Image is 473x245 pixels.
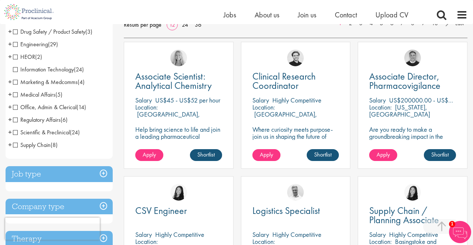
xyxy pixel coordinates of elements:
[76,103,86,111] span: (14)
[135,103,158,111] span: Location:
[35,53,42,61] span: (2)
[6,166,113,182] h3: Job type
[298,10,316,20] a: Join us
[78,78,85,86] span: (4)
[369,70,440,92] span: Associate Director, Pharmacovigilance
[13,53,42,61] span: HEOR
[369,230,386,239] span: Salary
[135,70,212,92] span: Associate Scientist: Analytical Chemistry
[13,78,78,86] span: Marketing & Medcomms
[287,184,304,201] img: Joshua Bye
[8,114,12,125] span: +
[224,10,236,20] a: Jobs
[48,40,58,48] span: (29)
[170,50,187,66] img: Shannon Briggs
[307,149,339,161] a: Shortlist
[252,72,339,90] a: Clinical Research Coordinator
[375,10,408,20] a: Upload CV
[135,96,152,104] span: Salary
[13,28,92,36] span: Drug Safety / Product Safety
[252,204,320,217] span: Logistics Specialist
[155,230,204,239] p: Highly Competitive
[252,96,269,104] span: Salary
[252,70,316,92] span: Clinical Research Coordinator
[8,38,12,50] span: +
[85,28,92,36] span: (3)
[377,151,390,158] span: Apply
[13,128,70,136] span: Scientific & Preclinical
[404,184,421,201] a: Numhom Sudsok
[252,149,280,161] a: Apply
[13,103,76,111] span: Office, Admin & Clerical
[13,116,61,124] span: Regulatory Affairs
[13,116,68,124] span: Regulatory Affairs
[190,149,222,161] a: Shortlist
[135,230,152,239] span: Salary
[13,91,62,98] span: Medical Affairs
[335,10,357,20] a: Contact
[13,66,84,73] span: Information Technology
[449,221,471,243] img: Chatbot
[252,206,339,215] a: Logistics Specialist
[51,141,58,149] span: (8)
[8,89,12,100] span: +
[5,218,100,240] iframe: reCAPTCHA
[389,230,438,239] p: Highly Competitive
[155,96,220,104] p: US$45 - US$52 per hour
[252,230,269,239] span: Salary
[369,126,456,168] p: Are you ready to make a groundbreaking impact in the world of biotechnology? Join a growing compa...
[13,66,74,73] span: Information Technology
[8,51,12,62] span: +
[179,21,191,28] a: 24
[369,206,456,225] a: Supply Chain / Planning Associate
[192,21,204,28] a: 36
[135,110,200,125] p: [GEOGRAPHIC_DATA], [GEOGRAPHIC_DATA]
[8,76,12,87] span: +
[369,96,386,104] span: Salary
[135,204,187,217] span: CSV Engineer
[252,103,275,111] span: Location:
[369,204,439,226] span: Supply Chain / Planning Associate
[13,103,86,111] span: Office, Admin & Clerical
[13,40,48,48] span: Engineering
[13,141,51,149] span: Supply Chain
[74,66,84,73] span: (24)
[272,96,321,104] p: Highly Competitive
[260,151,273,158] span: Apply
[252,126,339,147] p: Where curiosity meets purpose-join us in shaping the future of science.
[449,221,455,227] span: 1
[404,50,421,66] img: Bo Forsen
[13,128,80,136] span: Scientific & Preclinical
[287,50,304,66] img: Nico Kohlwes
[13,53,35,61] span: HEOR
[170,184,187,201] img: Numhom Sudsok
[369,103,430,118] p: [US_STATE], [GEOGRAPHIC_DATA]
[135,72,222,90] a: Associate Scientist: Analytical Chemistry
[252,110,317,125] p: [GEOGRAPHIC_DATA], [GEOGRAPHIC_DATA]
[135,126,222,161] p: Help bring science to life and join a leading pharmaceutical company to play a key role in delive...
[369,149,397,161] a: Apply
[6,199,113,215] h3: Company type
[13,141,58,149] span: Supply Chain
[135,149,163,161] a: Apply
[272,230,321,239] p: Highly Competitive
[369,103,392,111] span: Location:
[13,28,85,36] span: Drug Safety / Product Safety
[55,91,62,98] span: (5)
[124,19,161,30] span: Results per page
[255,10,279,20] a: About us
[13,91,55,98] span: Medical Affairs
[8,127,12,138] span: +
